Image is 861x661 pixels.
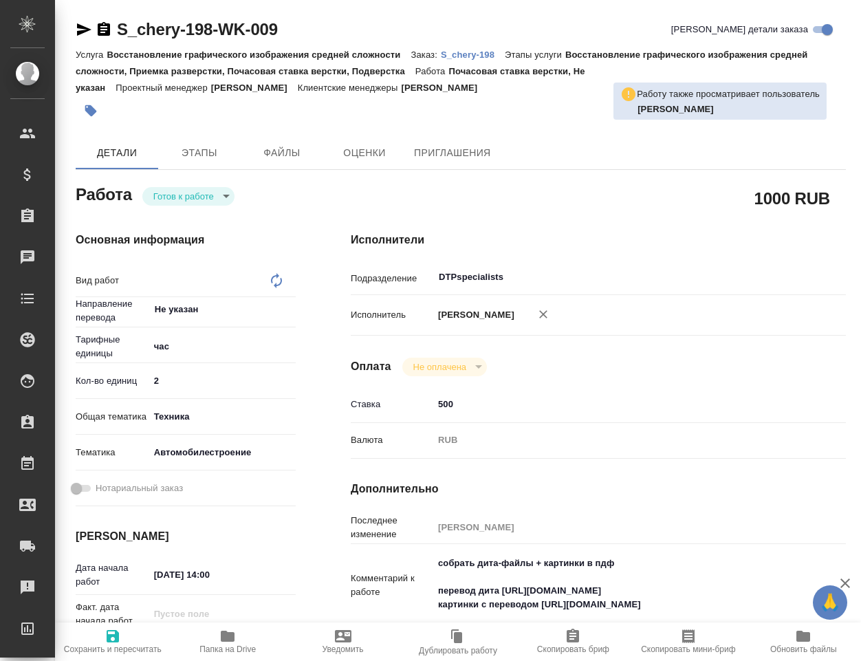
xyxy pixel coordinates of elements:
input: Пустое поле [433,517,805,537]
div: Готов к работе [142,187,235,206]
a: S_chery-198-WK-009 [117,20,278,39]
button: Скопировать ссылку для ЯМессенджера [76,21,92,38]
div: RUB [433,429,805,452]
p: Проектный менеджер [116,83,210,93]
p: Кол-во единиц [76,374,149,388]
input: Пустое поле [149,604,270,624]
span: Оценки [331,144,397,162]
p: Общая тематика [76,410,149,424]
b: [PERSON_NAME] [637,104,714,114]
input: ✎ Введи что-нибудь [149,565,270,585]
button: Сохранить и пересчитать [55,622,170,661]
p: Факт. дата начала работ [76,600,149,628]
p: Исполнитель [351,308,433,322]
p: [PERSON_NAME] [433,308,514,322]
p: S_chery-198 [441,50,505,60]
button: Уведомить [285,622,400,661]
button: Добавить тэг [76,96,106,126]
h4: Основная информация [76,232,296,248]
span: Скопировать бриф [537,644,609,654]
p: Клиентские менеджеры [298,83,402,93]
span: Файлы [249,144,315,162]
input: ✎ Введи что-нибудь [433,394,805,414]
p: Тематика [76,446,149,459]
button: Open [288,308,291,311]
p: Вид работ [76,274,149,288]
h2: 1000 RUB [754,186,830,210]
p: Комментарий к работе [351,572,433,599]
h4: Оплата [351,358,391,375]
p: Ставка [351,398,433,411]
span: Детали [84,144,150,162]
div: час [149,335,296,358]
span: Дублировать работу [419,646,497,655]
button: Open [797,276,800,279]
p: [PERSON_NAME] [401,83,488,93]
p: Направление перевода [76,297,149,325]
p: Заборова Александра [637,102,820,116]
p: [PERSON_NAME] [211,83,298,93]
h4: [PERSON_NAME] [76,528,296,545]
button: Удалить исполнителя [528,299,558,329]
span: Нотариальный заказ [96,481,183,495]
p: Услуга [76,50,107,60]
div: Техника [149,405,296,429]
div: Готов к работе [402,358,487,376]
span: Сохранить и пересчитать [64,644,162,654]
textarea: собрать дита-файлы + картинки в пдф перевод дита [URL][DOMAIN_NAME] картинки с переводом [URL][DO... [433,552,805,616]
h2: Работа [76,181,132,206]
h4: Исполнители [351,232,846,248]
span: Папка на Drive [199,644,256,654]
button: Обновить файлы [746,622,861,661]
button: Скопировать бриф [516,622,631,661]
button: Скопировать ссылку [96,21,112,38]
span: Уведомить [323,644,364,654]
span: Приглашения [414,144,491,162]
p: Заказ: [411,50,440,60]
p: Подразделение [351,272,433,285]
button: 🙏 [813,585,847,620]
button: Готов к работе [149,191,218,202]
span: Скопировать мини-бриф [641,644,735,654]
p: Последнее изменение [351,514,433,541]
input: ✎ Введи что-нибудь [149,371,296,391]
span: [PERSON_NAME] детали заказа [671,23,808,36]
p: Работа [415,66,449,76]
p: Валюта [351,433,433,447]
span: Обновить файлы [770,644,837,654]
p: Восстановление графического изображения средней сложности [107,50,411,60]
button: Не оплачена [409,361,470,373]
div: Автомобилестроение [149,441,296,464]
h4: Дополнительно [351,481,846,497]
p: Работу также просматривает пользователь [637,87,820,101]
a: S_chery-198 [441,48,505,60]
p: Тарифные единицы [76,333,149,360]
button: Скопировать мини-бриф [631,622,745,661]
button: Папка на Drive [170,622,285,661]
button: Дублировать работу [400,622,515,661]
p: Этапы услуги [505,50,565,60]
p: Дата начала работ [76,561,149,589]
span: Этапы [166,144,232,162]
span: 🙏 [818,588,842,617]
